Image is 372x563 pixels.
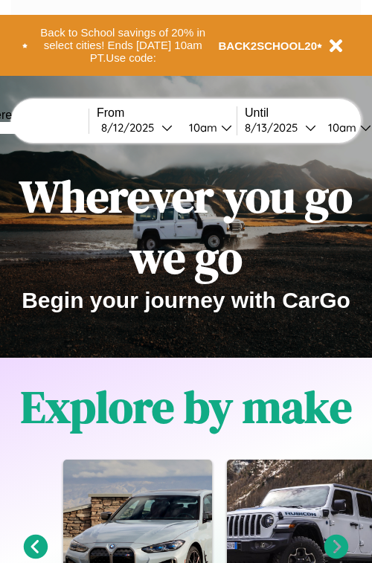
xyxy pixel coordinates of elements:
div: 10am [321,120,360,135]
button: Back to School savings of 20% in select cities! Ends [DATE] 10am PT.Use code: [28,22,219,68]
div: 8 / 12 / 2025 [101,120,161,135]
button: 8/12/2025 [97,120,177,135]
h1: Explore by make [21,376,352,437]
button: 10am [177,120,237,135]
div: 8 / 13 / 2025 [245,120,305,135]
label: From [97,106,237,120]
div: 10am [182,120,221,135]
b: BACK2SCHOOL20 [219,39,318,52]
